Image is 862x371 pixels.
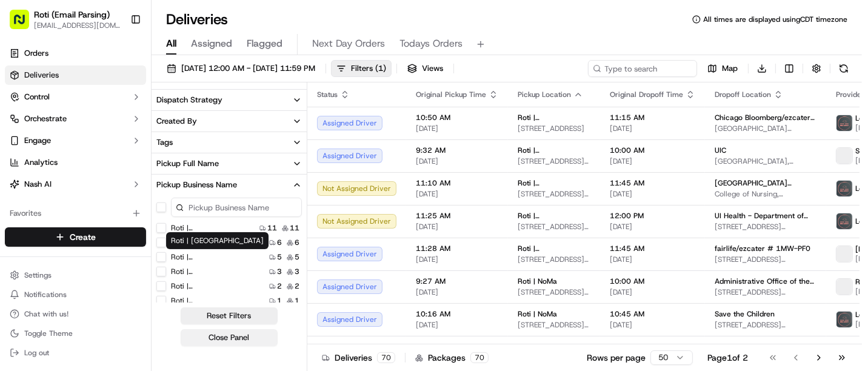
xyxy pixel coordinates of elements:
div: Packages [415,352,489,364]
span: [GEOGRAPHIC_DATA][PERSON_NAME], [STREET_ADDRESS][PERSON_NAME] [715,124,817,133]
button: Chat with us! [5,306,146,323]
img: lmd_logo.png [837,181,852,196]
button: Pickup Full Name [152,153,307,174]
span: [DATE] [610,320,695,330]
div: 💻 [102,176,112,186]
p: Welcome 👋 [12,48,221,67]
span: ( 1 ) [375,63,386,74]
div: Page 1 of 2 [707,352,748,364]
span: [STREET_ADDRESS][PERSON_NAME] [715,222,817,232]
a: Deliveries [5,65,146,85]
span: [DATE] [610,156,695,166]
span: Roti | [GEOGRAPHIC_DATA] [518,342,590,352]
button: Filters(1) [331,60,392,77]
button: Notifications [5,286,146,303]
span: 5 [295,252,299,262]
span: [DATE] [610,222,695,232]
span: Roti (Email Parsing) [34,8,110,21]
span: [DATE] [416,320,498,330]
span: Log out [24,348,49,358]
button: Settings [5,267,146,284]
span: Create [70,231,96,243]
span: 9:27 AM [416,276,498,286]
span: 11:15 AM [610,113,695,122]
div: Pickup Full Name [156,158,219,169]
span: Administrative Office of the U.S. Courts [715,276,817,286]
span: Orders [24,48,48,59]
span: [STREET_ADDRESS][PERSON_NAME] [518,189,590,199]
span: Toggle Theme [24,329,73,338]
span: Roti | NoMa [518,276,557,286]
span: 2 [277,281,282,291]
span: [STREET_ADDRESS][US_STATE] [715,287,817,297]
span: All [166,36,176,51]
span: Walmart [715,342,744,352]
button: Create [5,227,146,247]
span: Roti | NoMa [518,309,557,319]
span: 6 [277,238,282,247]
img: lmd_logo.png [837,115,852,131]
span: Chicago Bloomberg/ezcater # AUX-MKU [715,113,817,122]
button: Nash AI [5,175,146,194]
button: Close Panel [181,329,278,346]
span: Engage [24,135,51,146]
button: Engage [5,131,146,150]
span: 2 [295,281,299,291]
span: [DATE] [416,222,498,232]
span: [STREET_ADDRESS][US_STATE] [518,320,590,330]
span: API Documentation [115,175,195,187]
img: lmd_logo.png [837,312,852,327]
span: Notifications [24,290,67,299]
span: 1 [277,296,282,306]
button: [DATE] 12:00 AM - [DATE] 11:59 PM [161,60,321,77]
div: 📗 [12,176,22,186]
span: 6 [295,238,299,247]
span: Analytics [24,157,58,168]
a: 💻API Documentation [98,170,199,192]
button: Created By [152,111,307,132]
a: 📗Knowledge Base [7,170,98,192]
label: Roti | [GEOGRAPHIC_DATA] [171,252,249,262]
div: Created By [156,116,197,127]
span: 3 [295,267,299,276]
span: [STREET_ADDRESS][US_STATE] [715,320,817,330]
div: Pickup Business Name [156,179,237,190]
span: Roti | [GEOGRAPHIC_DATA] [518,113,590,122]
span: Roti | [GEOGRAPHIC_DATA] [518,145,590,155]
input: Got a question? Start typing here... [32,78,218,90]
p: Rows per page [587,352,646,364]
span: [DATE] [416,189,498,199]
span: 10:45 AM [610,309,695,319]
span: UIC [715,145,726,155]
span: [STREET_ADDRESS][PERSON_NAME] [518,222,590,232]
span: 5 [277,252,282,262]
span: 10:16 AM [416,309,498,319]
span: Roti | [GEOGRAPHIC_DATA] [518,244,590,253]
div: Roti | [GEOGRAPHIC_DATA] [166,232,269,249]
span: Control [24,92,50,102]
div: Tags [156,137,173,148]
span: [DATE] [610,189,695,199]
span: Map [722,63,738,74]
span: Views [422,63,443,74]
span: Status [317,90,338,99]
span: Pickup Location [518,90,571,99]
span: [STREET_ADDRESS][PERSON_NAME] [518,156,590,166]
span: Original Dropoff Time [610,90,683,99]
span: College of Nursing, [STREET_ADDRESS] [715,189,817,199]
span: Deliveries [24,70,59,81]
span: Next Day Orders [312,36,385,51]
h1: Deliveries [166,10,228,29]
div: 70 [377,352,395,363]
div: Deliveries [322,352,395,364]
span: Todays Orders [399,36,463,51]
span: [DATE] [610,287,695,297]
span: 11:45 AM [610,178,695,188]
input: Pickup Business Name [171,198,302,217]
button: Views [402,60,449,77]
button: Control [5,87,146,107]
span: All times are displayed using CDT timezone [703,15,847,24]
img: lmd_logo.png [837,213,852,229]
button: Orchestrate [5,109,146,129]
span: [STREET_ADDRESS][PERSON_NAME] [518,255,590,264]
